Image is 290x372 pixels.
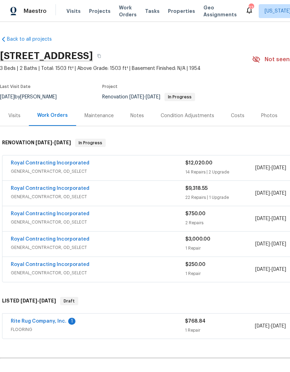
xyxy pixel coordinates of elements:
span: $3,000.00 [185,237,210,242]
span: [DATE] [255,242,270,246]
button: Copy Address [93,50,105,62]
div: Work Orders [37,112,68,119]
span: [DATE] [272,267,286,272]
div: 1 Repair [185,327,255,334]
span: - [255,266,286,273]
div: 2 Repairs [185,219,255,226]
span: [DATE] [255,324,269,329]
h6: LISTED [2,297,56,305]
a: Royal Contracting Incorporated [11,237,89,242]
span: [DATE] [272,216,286,221]
span: In Progress [76,139,105,146]
span: [DATE] [272,191,286,196]
span: Projects [89,8,111,15]
span: GENERAL_CONTRACTOR, OD_SELECT [11,269,185,276]
span: FLOORING [11,326,185,333]
div: 23 [249,4,253,11]
span: GENERAL_CONTRACTOR, OD_SELECT [11,193,185,200]
span: [DATE] [146,95,160,99]
span: $250.00 [185,262,206,267]
span: $9,318.55 [185,186,208,191]
span: GENERAL_CONTRACTOR, OD_SELECT [11,168,185,175]
span: Project [102,84,118,89]
span: Maestro [24,8,47,15]
span: Draft [61,298,78,305]
span: [DATE] [272,242,286,246]
div: Maintenance [84,112,114,119]
span: $12,020.00 [185,161,212,165]
span: - [35,140,71,145]
span: [DATE] [129,95,144,99]
div: Visits [8,112,21,119]
span: [DATE] [255,267,270,272]
span: [DATE] [272,165,286,170]
span: [DATE] [255,216,270,221]
span: [DATE] [21,298,37,303]
a: Royal Contracting Incorporated [11,211,89,216]
span: GENERAL_CONTRACTOR, OD_SELECT [11,244,185,251]
div: 1 Repair [185,245,255,252]
span: Renovation [102,95,195,99]
span: Geo Assignments [203,4,237,18]
span: $768.84 [185,319,206,324]
span: - [21,298,56,303]
span: - [255,241,286,248]
a: Rite Rug Company, Inc. [11,319,66,324]
div: Photos [261,112,277,119]
span: Tasks [145,9,160,14]
span: - [255,215,286,222]
span: Work Orders [119,4,137,18]
span: [DATE] [255,165,270,170]
span: In Progress [165,95,194,99]
span: [DATE] [39,298,56,303]
div: 1 Repair [185,270,255,277]
span: - [255,190,286,197]
h6: RENOVATION [2,139,71,147]
div: 1 [68,318,75,325]
a: Royal Contracting Incorporated [11,186,89,191]
div: Condition Adjustments [161,112,214,119]
span: [DATE] [255,191,270,196]
span: - [255,323,286,330]
span: GENERAL_CONTRACTOR, OD_SELECT [11,219,185,226]
span: Visits [66,8,81,15]
span: $750.00 [185,211,206,216]
div: Costs [231,112,244,119]
a: Royal Contracting Incorporated [11,161,89,165]
span: Properties [168,8,195,15]
span: [DATE] [54,140,71,145]
div: 14 Repairs | 2 Upgrade [185,169,255,176]
span: - [255,164,286,171]
a: Royal Contracting Incorporated [11,262,89,267]
div: Notes [130,112,144,119]
span: - [129,95,160,99]
span: [DATE] [35,140,52,145]
span: [DATE] [271,324,286,329]
div: 22 Repairs | 1 Upgrade [185,194,255,201]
